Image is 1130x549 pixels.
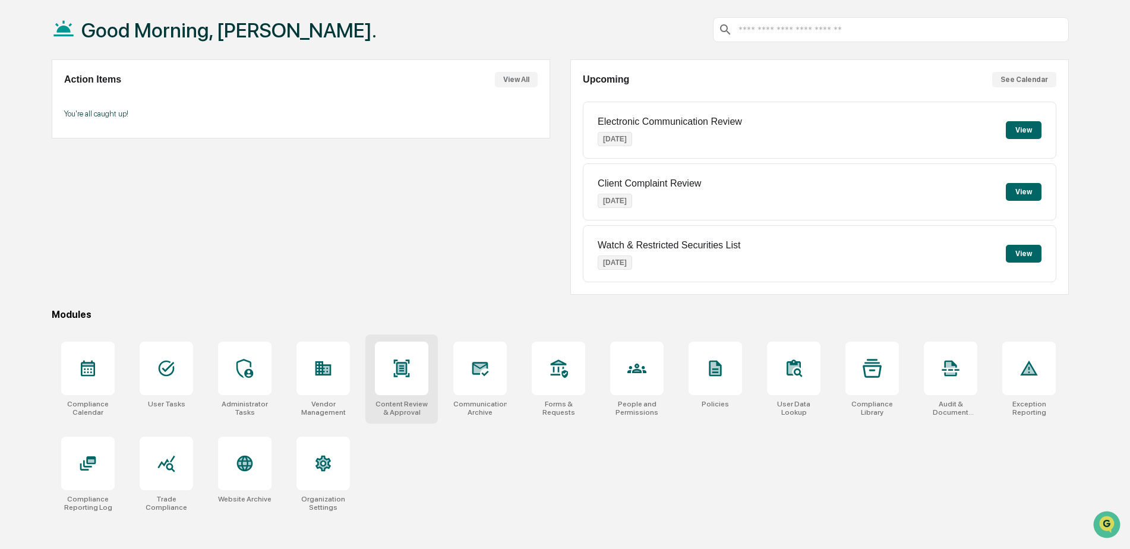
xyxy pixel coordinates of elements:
span: Pylon [118,201,144,210]
h1: Good Morning, [PERSON_NAME]. [81,18,377,42]
div: We're available if you need us! [40,103,150,112]
button: View [1006,245,1041,263]
div: Start new chat [40,91,195,103]
p: [DATE] [598,255,632,270]
div: Website Archive [218,495,272,503]
div: Trade Compliance [140,495,193,512]
span: Preclearance [24,150,77,162]
div: Forms & Requests [532,400,585,417]
span: Attestations [98,150,147,162]
div: Policies [702,400,729,408]
div: User Tasks [148,400,185,408]
div: 🔎 [12,173,21,183]
div: Compliance Library [845,400,899,417]
div: Vendor Management [296,400,350,417]
button: View [1006,183,1041,201]
div: Content Review & Approval [375,400,428,417]
div: User Data Lookup [767,400,820,417]
h2: Upcoming [583,74,629,85]
div: Communications Archive [453,400,507,417]
button: View [1006,121,1041,139]
p: Client Complaint Review [598,178,701,189]
a: 🔎Data Lookup [7,168,80,189]
p: Electronic Communication Review [598,116,742,127]
div: Compliance Reporting Log [61,495,115,512]
p: [DATE] [598,194,632,208]
div: 🖐️ [12,151,21,160]
div: People and Permissions [610,400,664,417]
a: 🗄️Attestations [81,145,152,166]
p: How can we help? [12,25,216,44]
img: 1746055101610-c473b297-6a78-478c-a979-82029cc54cd1 [12,91,33,112]
div: Exception Reporting [1002,400,1056,417]
a: 🖐️Preclearance [7,145,81,166]
div: Administrator Tasks [218,400,272,417]
button: Start new chat [202,94,216,109]
a: Powered byPylon [84,201,144,210]
iframe: Open customer support [1092,510,1124,542]
div: Compliance Calendar [61,400,115,417]
div: Audit & Document Logs [924,400,977,417]
button: See Calendar [992,72,1056,87]
div: Organization Settings [296,495,350,512]
button: View All [495,72,538,87]
div: Modules [52,309,1069,320]
p: You're all caught up! [64,109,538,118]
h2: Action Items [64,74,121,85]
div: 🗄️ [86,151,96,160]
p: [DATE] [598,132,632,146]
input: Clear [31,54,196,67]
p: Watch & Restricted Securities List [598,240,740,251]
span: Data Lookup [24,172,75,184]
